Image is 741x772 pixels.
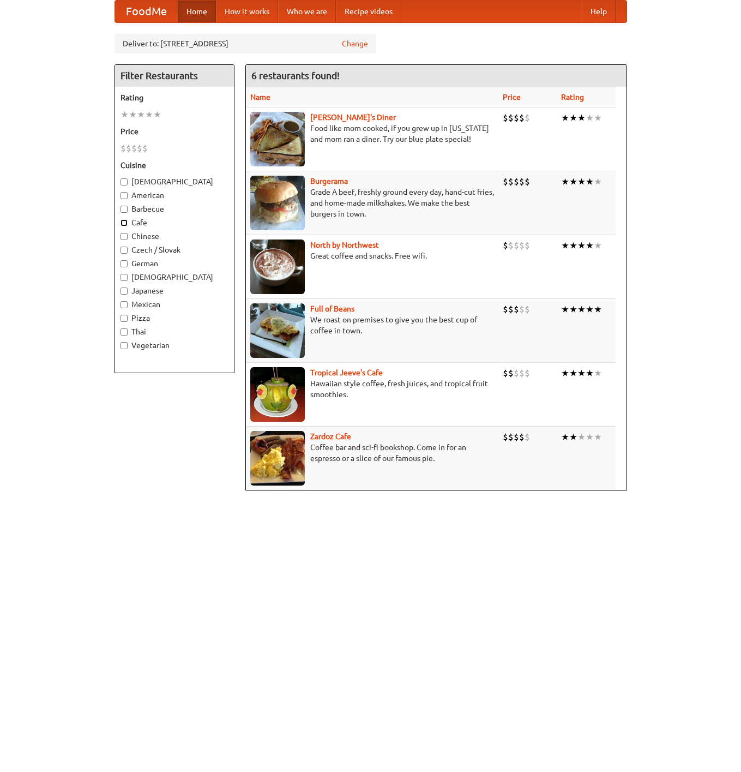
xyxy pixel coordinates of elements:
[115,65,234,87] h4: Filter Restaurants
[336,1,401,22] a: Recipe videos
[115,34,376,53] div: Deliver to: [STREET_ADDRESS]
[561,176,569,188] li: ★
[250,303,305,358] img: beans.jpg
[121,178,128,185] input: [DEMOGRAPHIC_DATA]
[586,176,594,188] li: ★
[121,328,128,336] input: Thai
[503,431,508,443] li: $
[525,176,530,188] li: $
[310,241,379,249] a: North by Northwest
[153,109,161,121] li: ★
[525,240,530,252] li: $
[121,92,228,103] h5: Rating
[577,176,586,188] li: ★
[121,109,129,121] li: ★
[126,142,131,154] li: $
[525,367,530,379] li: $
[121,260,128,267] input: German
[514,431,519,443] li: $
[508,367,514,379] li: $
[519,240,525,252] li: $
[121,206,128,213] input: Barbecue
[594,303,602,315] li: ★
[250,367,305,422] img: jeeves.jpg
[310,304,354,313] b: Full of Beans
[278,1,336,22] a: Who we are
[178,1,216,22] a: Home
[577,367,586,379] li: ★
[594,240,602,252] li: ★
[519,303,525,315] li: $
[131,142,137,154] li: $
[121,285,228,296] label: Japanese
[519,112,525,124] li: $
[569,240,577,252] li: ★
[519,431,525,443] li: $
[121,190,228,201] label: American
[137,142,142,154] li: $
[121,176,228,187] label: [DEMOGRAPHIC_DATA]
[503,240,508,252] li: $
[342,38,368,49] a: Change
[514,176,519,188] li: $
[121,272,228,283] label: [DEMOGRAPHIC_DATA]
[250,123,494,145] p: Food like mom cooked, if you grew up in [US_STATE] and mom ran a diner. Try our blue plate special!
[129,109,137,121] li: ★
[503,176,508,188] li: $
[121,160,228,171] h5: Cuisine
[594,176,602,188] li: ★
[250,431,305,486] img: zardoz.jpg
[137,109,145,121] li: ★
[561,93,584,101] a: Rating
[310,113,396,122] a: [PERSON_NAME]'s Diner
[503,303,508,315] li: $
[514,112,519,124] li: $
[569,176,577,188] li: ★
[577,431,586,443] li: ★
[577,112,586,124] li: ★
[121,204,228,214] label: Barbecue
[250,250,494,261] p: Great coffee and snacks. Free wifi.
[310,368,383,377] a: Tropical Jeeve's Cafe
[561,303,569,315] li: ★
[250,187,494,219] p: Grade A beef, freshly ground every day, hand-cut fries, and home-made milkshakes. We make the bes...
[310,432,351,441] a: Zardoz Cafe
[250,240,305,294] img: north.jpg
[121,274,128,281] input: [DEMOGRAPHIC_DATA]
[525,431,530,443] li: $
[121,126,228,137] h5: Price
[514,367,519,379] li: $
[121,315,128,322] input: Pizza
[586,431,594,443] li: ★
[508,431,514,443] li: $
[121,219,128,226] input: Cafe
[121,244,228,255] label: Czech / Slovak
[569,303,577,315] li: ★
[508,112,514,124] li: $
[525,112,530,124] li: $
[514,303,519,315] li: $
[121,231,228,242] label: Chinese
[561,367,569,379] li: ★
[310,177,348,185] a: Burgerama
[216,1,278,22] a: How it works
[121,247,128,254] input: Czech / Slovak
[121,313,228,324] label: Pizza
[121,326,228,337] label: Thai
[121,258,228,269] label: German
[586,367,594,379] li: ★
[145,109,153,121] li: ★
[250,378,494,400] p: Hawaiian style coffee, fresh juices, and tropical fruit smoothies.
[561,240,569,252] li: ★
[577,303,586,315] li: ★
[569,367,577,379] li: ★
[586,303,594,315] li: ★
[503,93,521,101] a: Price
[525,303,530,315] li: $
[121,233,128,240] input: Chinese
[503,367,508,379] li: $
[121,288,128,295] input: Japanese
[561,431,569,443] li: ★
